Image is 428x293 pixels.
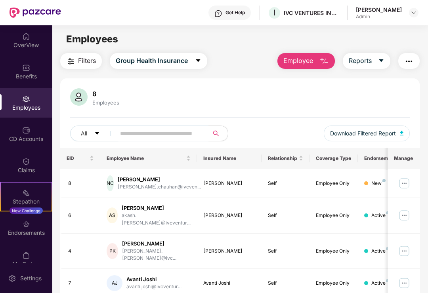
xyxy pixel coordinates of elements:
img: svg+xml;base64,PHN2ZyBpZD0iQ2xhaW0iIHhtbG5zPSJodHRwOi8vd3d3LnczLm9yZy8yMDAwL3N2ZyIgd2lkdGg9IjIwIi... [22,158,30,166]
div: Admin [356,13,402,20]
div: [PERSON_NAME] [203,247,255,255]
div: Active [371,280,390,287]
img: svg+xml;base64,PHN2ZyB4bWxucz0iaHR0cDovL3d3dy53My5vcmcvMjAwMC9zdmciIHdpZHRoPSI4IiBoZWlnaHQ9IjgiIH... [386,247,390,250]
div: Self [268,180,304,187]
button: Group Health Insurancecaret-down [110,53,207,69]
div: AJ [107,275,122,291]
div: akash.[PERSON_NAME]@ivcventur... [122,212,191,227]
div: 8 [91,90,121,98]
button: Employee [277,53,335,69]
span: EID [67,155,88,162]
div: [PERSON_NAME] [122,240,191,247]
span: Employee [283,56,313,66]
div: AS [107,207,118,223]
button: Filters [60,53,102,69]
img: svg+xml;base64,PHN2ZyB4bWxucz0iaHR0cDovL3d3dy53My5vcmcvMjAwMC9zdmciIHdpZHRoPSIyNCIgaGVpZ2h0PSIyNC... [66,57,76,66]
span: Download Filtered Report [330,129,396,138]
div: NC [107,175,114,191]
div: New [371,180,386,187]
img: svg+xml;base64,PHN2ZyB4bWxucz0iaHR0cDovL3d3dy53My5vcmcvMjAwMC9zdmciIHdpZHRoPSI4IiBoZWlnaHQ9IjgiIH... [386,211,390,214]
img: svg+xml;base64,PHN2ZyB4bWxucz0iaHR0cDovL3d3dy53My5vcmcvMjAwMC9zdmciIHdpZHRoPSIyMSIgaGVpZ2h0PSIyMC... [22,189,30,197]
div: Self [268,212,304,219]
img: svg+xml;base64,PHN2ZyBpZD0iU2V0dGluZy0yMHgyMCIgeG1sbnM9Imh0dHA6Ly93d3cudzMub3JnLzIwMDAvc3ZnIiB3aW... [8,274,16,282]
th: Relationship [262,148,310,169]
img: svg+xml;base64,PHN2ZyBpZD0iTXlfT3JkZXJzIiBkYXRhLW5hbWU9Ik15IE9yZGVycyIgeG1sbnM9Imh0dHA6Ly93d3cudz... [22,251,30,259]
button: Allcaret-down [70,126,118,141]
img: svg+xml;base64,PHN2ZyBpZD0iRHJvcGRvd24tMzJ4MzIiIHhtbG5zPSJodHRwOi8vd3d3LnczLm9yZy8yMDAwL3N2ZyIgd2... [411,10,417,16]
div: Employee Only [316,180,352,187]
div: 8 [68,180,94,187]
img: svg+xml;base64,PHN2ZyBpZD0iSG9tZSIgeG1sbnM9Imh0dHA6Ly93d3cudzMub3JnLzIwMDAvc3ZnIiB3aWR0aD0iMjAiIG... [22,32,30,40]
div: 4 [68,247,94,255]
img: manageButton [398,277,411,289]
img: manageButton [398,245,411,257]
th: EID [60,148,101,169]
button: Download Filtered Report [324,126,410,141]
div: Employee Only [316,247,352,255]
div: [PERSON_NAME] [356,6,402,13]
div: avanti.joshi@ivcventur... [126,283,182,291]
th: Employee Name [100,148,197,169]
span: caret-down [378,57,384,65]
img: svg+xml;base64,PHN2ZyBpZD0iRW5kb3JzZW1lbnRzIiB4bWxucz0iaHR0cDovL3d3dy53My5vcmcvMjAwMC9zdmciIHdpZH... [22,220,30,228]
th: Coverage Type [310,148,358,169]
img: svg+xml;base64,PHN2ZyB4bWxucz0iaHR0cDovL3d3dy53My5vcmcvMjAwMC9zdmciIHhtbG5zOnhsaW5rPSJodHRwOi8vd3... [70,88,88,106]
span: caret-down [94,131,100,137]
button: Reportscaret-down [343,53,390,69]
span: I [273,8,275,17]
img: New Pazcare Logo [10,8,61,18]
span: Group Health Insurance [116,56,188,66]
div: [PERSON_NAME] [203,180,255,187]
th: Insured Name [197,148,262,169]
img: svg+xml;base64,PHN2ZyBpZD0iQ0RfQWNjb3VudHMiIGRhdGEtbmFtZT0iQ0QgQWNjb3VudHMiIHhtbG5zPSJodHRwOi8vd3... [22,126,30,134]
img: svg+xml;base64,PHN2ZyB4bWxucz0iaHR0cDovL3d3dy53My5vcmcvMjAwMC9zdmciIHdpZHRoPSIyNCIgaGVpZ2h0PSIyNC... [404,57,414,66]
span: Reports [349,56,372,66]
img: svg+xml;base64,PHN2ZyB4bWxucz0iaHR0cDovL3d3dy53My5vcmcvMjAwMC9zdmciIHhtbG5zOnhsaW5rPSJodHRwOi8vd3... [319,57,329,66]
th: Manage [388,148,420,169]
span: Employee Name [107,155,185,162]
img: manageButton [398,209,411,222]
span: search [208,130,224,137]
img: manageButton [398,177,411,190]
div: Self [268,280,304,287]
div: [PERSON_NAME].chauhan@ivcven... [118,183,201,191]
div: Active [371,247,390,255]
span: Employees [66,33,118,45]
div: [PERSON_NAME] [118,176,201,183]
img: svg+xml;base64,PHN2ZyBpZD0iSGVscC0zMngzMiIgeG1sbnM9Imh0dHA6Ly93d3cudzMub3JnLzIwMDAvc3ZnIiB3aWR0aD... [214,10,222,17]
div: Get Help [225,10,245,16]
div: New Challenge [10,207,43,214]
div: [PERSON_NAME].[PERSON_NAME]@ivc... [122,247,191,263]
div: Employees [91,99,121,106]
span: Relationship [268,155,298,162]
img: svg+xml;base64,PHN2ZyB4bWxucz0iaHR0cDovL3d3dy53My5vcmcvMjAwMC9zdmciIHdpZHRoPSI4IiBoZWlnaHQ9IjgiIH... [386,279,390,282]
span: All [81,129,87,138]
div: Employee Only [316,212,352,219]
img: svg+xml;base64,PHN2ZyBpZD0iRW1wbG95ZWVzIiB4bWxucz0iaHR0cDovL3d3dy53My5vcmcvMjAwMC9zdmciIHdpZHRoPS... [22,95,30,103]
div: [PERSON_NAME] [122,204,191,212]
div: Active [371,212,390,219]
div: Employee Only [316,280,352,287]
button: search [208,126,228,141]
div: [PERSON_NAME] [203,212,255,219]
div: Self [268,247,304,255]
div: PK [107,243,118,259]
img: svg+xml;base64,PHN2ZyB4bWxucz0iaHR0cDovL3d3dy53My5vcmcvMjAwMC9zdmciIHdpZHRoPSI4IiBoZWlnaHQ9IjgiIH... [382,179,386,182]
span: caret-down [195,57,201,65]
div: Avanti Joshi [203,280,255,287]
div: 6 [68,212,94,219]
div: Settings [18,274,44,282]
div: 7 [68,280,94,287]
img: svg+xml;base64,PHN2ZyB4bWxucz0iaHR0cDovL3d3dy53My5vcmcvMjAwMC9zdmciIHhtbG5zOnhsaW5rPSJodHRwOi8vd3... [400,131,404,135]
img: svg+xml;base64,PHN2ZyBpZD0iQmVuZWZpdHMiIHhtbG5zPSJodHRwOi8vd3d3LnczLm9yZy8yMDAwL3N2ZyIgd2lkdGg9Ij... [22,64,30,72]
span: Filters [78,56,96,66]
div: Avanti Joshi [126,276,182,283]
div: Stepathon [1,198,52,205]
div: IVC VENTURES INTERNATIONAL INNOVATION PRIVATE LIMITED [284,9,339,17]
